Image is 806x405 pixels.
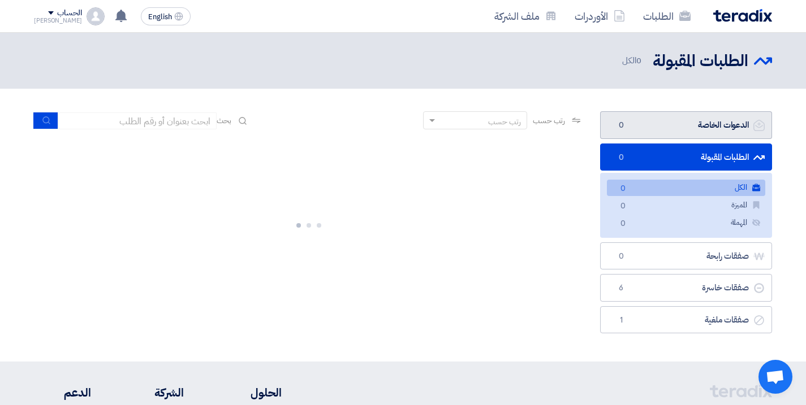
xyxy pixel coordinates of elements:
h2: الطلبات المقبولة [653,50,748,72]
button: English [141,7,191,25]
a: الدعوات الخاصة0 [600,111,772,139]
span: الكل [622,54,644,67]
a: المهملة [607,215,765,231]
div: [PERSON_NAME] [34,18,82,24]
span: 0 [636,54,641,67]
a: الطلبات المقبولة0 [600,143,772,171]
span: English [148,13,172,21]
span: 0 [614,251,628,262]
img: profile_test.png [87,7,105,25]
a: صفقات خاسرة6 [600,274,772,302]
span: 0 [616,183,630,195]
div: الحساب [57,8,81,18]
a: صفقات رابحة0 [600,242,772,270]
div: رتب حسب [488,116,521,128]
a: صفقات ملغية1 [600,306,772,334]
span: 0 [616,218,630,230]
a: الكل [607,180,765,196]
a: الطلبات [634,3,700,29]
input: ابحث بعنوان أو رقم الطلب [58,112,217,129]
div: Open chat [758,360,792,394]
li: الدعم [34,384,91,401]
a: المميزة [607,197,765,214]
span: 1 [614,315,628,326]
span: بحث [217,115,231,127]
a: الأوردرات [566,3,634,29]
li: الحلول [218,384,282,401]
span: 0 [614,120,628,131]
span: 0 [614,152,628,163]
span: رتب حسب [533,115,565,127]
a: ملف الشركة [485,3,566,29]
span: 6 [614,282,628,294]
li: الشركة [125,384,184,401]
span: 0 [616,201,630,212]
img: Teradix logo [713,9,772,22]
